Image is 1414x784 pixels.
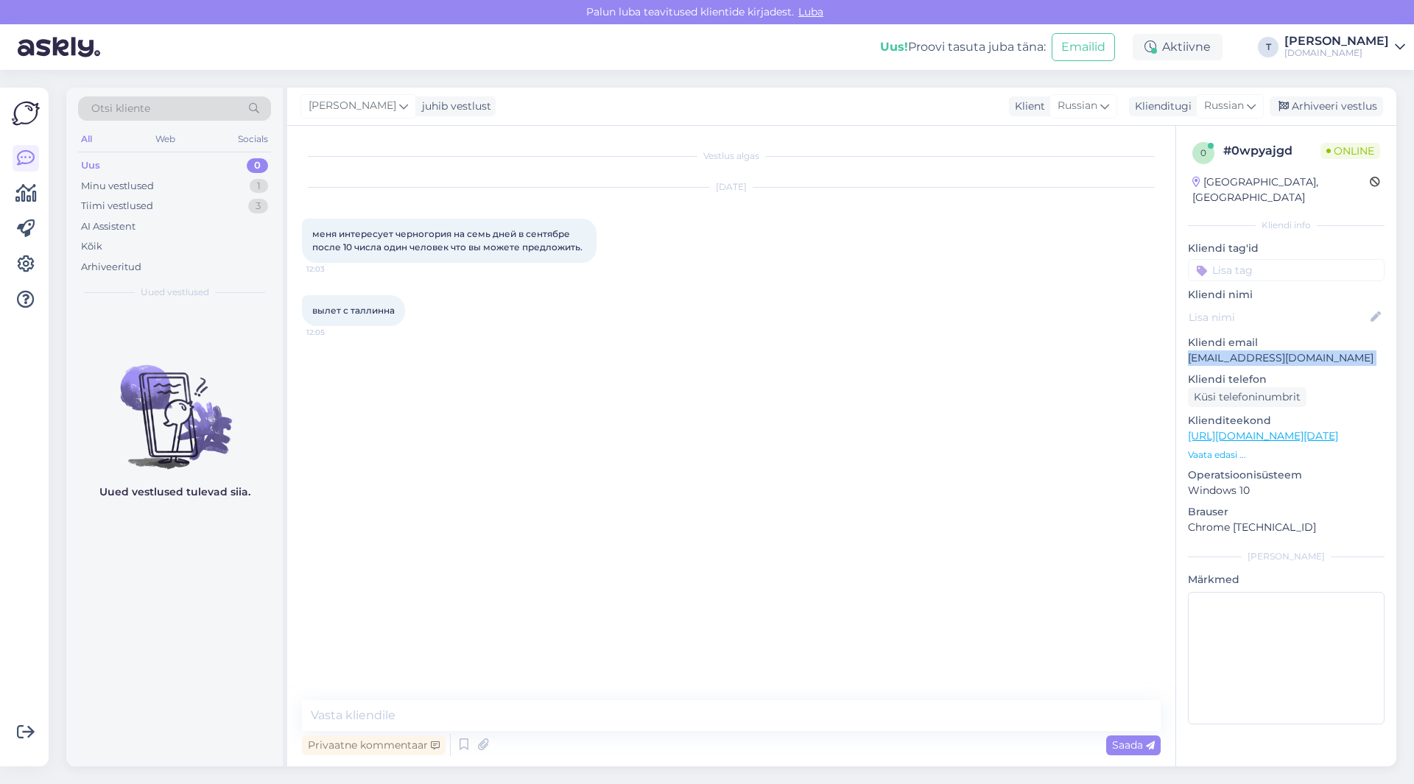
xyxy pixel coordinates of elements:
[250,179,268,194] div: 1
[1188,350,1385,366] p: [EMAIL_ADDRESS][DOMAIN_NAME]
[312,228,583,252] span: меня интересует черногория на семь дней в сентябре после 10 числа один человек что вы можете пред...
[1129,99,1192,114] div: Klienditugi
[1009,99,1045,114] div: Klient
[1188,241,1385,256] p: Kliendi tag'id
[1188,335,1385,350] p: Kliendi email
[81,239,102,254] div: Kõik
[247,158,268,173] div: 0
[1192,174,1370,205] div: [GEOGRAPHIC_DATA], [GEOGRAPHIC_DATA]
[12,99,40,127] img: Askly Logo
[794,5,828,18] span: Luba
[1188,219,1385,232] div: Kliendi info
[91,101,150,116] span: Otsi kliente
[66,339,283,471] img: No chats
[1188,429,1338,442] a: [URL][DOMAIN_NAME][DATE]
[81,179,154,194] div: Minu vestlused
[1188,387,1306,407] div: Küsi telefoninumbrit
[1188,413,1385,428] p: Klienditeekond
[1112,738,1155,752] span: Saada
[1058,98,1097,114] span: Russian
[1284,35,1405,59] a: [PERSON_NAME][DOMAIN_NAME]
[99,484,250,500] p: Uued vestlused tulevad siia.
[880,40,908,54] b: Uus!
[1270,96,1383,116] div: Arhiveeri vestlus
[309,98,396,114] span: [PERSON_NAME]
[141,286,209,299] span: Uued vestlused
[1188,448,1385,462] p: Vaata edasi ...
[1320,143,1380,159] span: Online
[1223,142,1320,160] div: # 0wpyajgd
[1284,47,1389,59] div: [DOMAIN_NAME]
[1052,33,1115,61] button: Emailid
[1189,309,1368,325] input: Lisa nimi
[1188,259,1385,281] input: Lisa tag
[1188,467,1385,483] p: Operatsioonisüsteem
[1133,34,1223,60] div: Aktiivne
[248,199,268,213] div: 3
[152,130,178,149] div: Web
[1188,572,1385,587] p: Märkmed
[1200,147,1206,158] span: 0
[416,99,491,114] div: juhib vestlust
[1204,98,1244,114] span: Russian
[1188,372,1385,387] p: Kliendi telefon
[81,219,136,234] div: AI Assistent
[1188,550,1385,563] div: [PERSON_NAME]
[1188,520,1385,535] p: Chrome [TECHNICAL_ID]
[880,38,1046,56] div: Proovi tasuta juba täna:
[1258,37,1278,57] div: T
[306,264,362,275] span: 12:03
[81,158,100,173] div: Uus
[1188,483,1385,498] p: Windows 10
[235,130,271,149] div: Socials
[81,199,153,213] div: Tiimi vestlused
[302,149,1161,163] div: Vestlus algas
[312,305,395,316] span: вылет с таллинна
[78,130,95,149] div: All
[306,327,362,338] span: 12:05
[81,260,141,275] div: Arhiveeritud
[302,180,1161,194] div: [DATE]
[1188,287,1385,303] p: Kliendi nimi
[1188,504,1385,520] p: Brauser
[302,735,446,755] div: Privaatne kommentaar
[1284,35,1389,47] div: [PERSON_NAME]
